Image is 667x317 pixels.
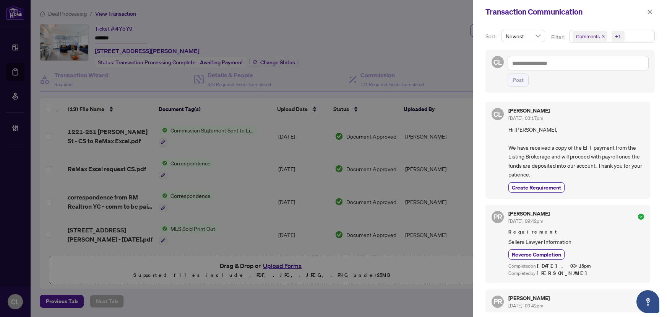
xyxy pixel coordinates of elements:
span: Comments [576,33,600,40]
span: Requirement [508,228,644,236]
button: Post [508,74,529,87]
h5: [PERSON_NAME] [508,108,550,113]
span: [DATE], 03:17pm [508,115,543,121]
button: Create Requirement [508,182,565,193]
span: [DATE], 09:42pm [508,218,543,224]
div: Completed by [508,270,644,277]
span: CL [493,57,502,67]
span: Reverse Completion [512,250,561,258]
span: Sellers Lawyer Information [508,237,644,246]
h5: [PERSON_NAME] [508,211,550,216]
span: [PERSON_NAME] [537,270,591,276]
button: Reverse Completion [508,249,565,260]
span: Comments [573,31,607,42]
span: close [601,34,605,38]
span: close [647,9,652,15]
span: [DATE], 03:15pm [537,263,592,269]
span: Newest [506,30,540,42]
p: Filter: [551,33,566,41]
div: Transaction Communication [485,6,645,18]
span: Create Requirement [512,183,561,191]
span: PR [493,211,502,222]
span: PR [493,296,502,307]
span: CL [493,109,502,119]
button: Open asap [636,290,659,313]
h5: [PERSON_NAME] [508,296,550,301]
div: +1 [615,33,621,40]
span: check-circle [638,214,644,220]
div: Completed on [508,263,644,270]
span: Hi [PERSON_NAME], We have received a copy of the EFT payment from the Listing Brokerage and will ... [508,125,644,179]
span: [DATE], 09:42pm [508,303,543,309]
p: Sort: [485,32,498,41]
